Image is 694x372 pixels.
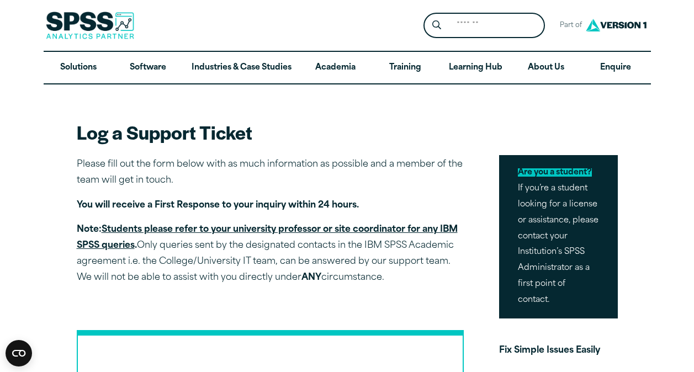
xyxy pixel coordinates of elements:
[554,18,583,34] span: Part of
[581,52,650,84] a: Enquire
[370,52,439,84] a: Training
[499,343,618,359] p: Fix Simple Issues Easily
[77,225,458,250] u: Students please refer to your university professor or site coordinator for any IBM SPSS queries
[77,225,458,250] strong: Note: .
[511,52,581,84] a: About Us
[77,157,464,189] p: Please fill out the form below with as much information as possible and a member of the team will...
[440,52,511,84] a: Learning Hub
[426,15,447,36] button: Search magnifying glass icon
[301,273,321,282] strong: ANY
[300,52,370,84] a: Academia
[423,13,545,39] form: Site Header Search Form
[6,340,32,366] button: Open CMP widget
[518,168,592,177] mark: Are you a student?
[77,222,464,285] p: Only queries sent by the designated contacts in the IBM SPSS Academic agreement i.e. the College/...
[77,120,464,145] h2: Log a Support Ticket
[499,155,618,318] p: If you’re a student looking for a license or assistance, please contact your Institution’s SPSS A...
[46,12,134,39] img: SPSS Analytics Partner
[113,52,183,84] a: Software
[44,52,651,84] nav: Desktop version of site main menu
[44,52,113,84] a: Solutions
[432,20,441,30] svg: Search magnifying glass icon
[583,15,649,35] img: Version1 Logo
[183,52,300,84] a: Industries & Case Studies
[77,201,359,210] strong: You will receive a First Response to your inquiry within 24 hours.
